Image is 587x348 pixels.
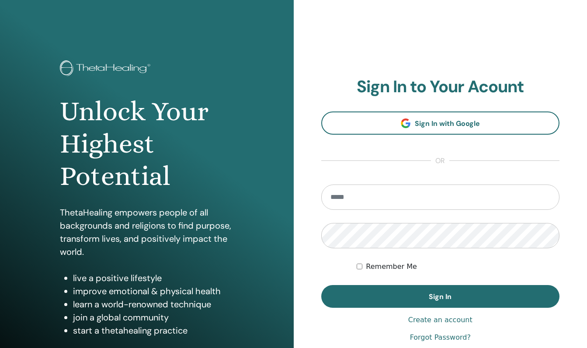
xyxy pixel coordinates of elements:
p: ThetaHealing empowers people of all backgrounds and religions to find purpose, transform lives, a... [60,206,234,258]
li: join a global community [73,311,234,324]
li: start a thetahealing practice [73,324,234,337]
a: Sign In with Google [321,111,560,135]
a: Forgot Password? [410,332,471,343]
span: Sign In [429,292,452,301]
h1: Unlock Your Highest Potential [60,95,234,193]
span: Sign In with Google [415,119,480,128]
a: Create an account [408,315,472,325]
button: Sign In [321,285,560,308]
h2: Sign In to Your Acount [321,77,560,97]
span: or [431,156,449,166]
li: improve emotional & physical health [73,285,234,298]
label: Remember Me [366,261,417,272]
div: Keep me authenticated indefinitely or until I manually logout [357,261,559,272]
li: live a positive lifestyle [73,271,234,285]
li: learn a world-renowned technique [73,298,234,311]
